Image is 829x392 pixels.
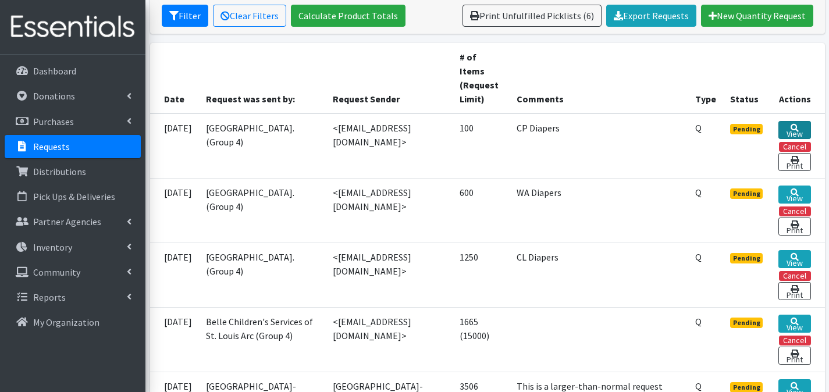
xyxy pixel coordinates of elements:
th: Type [688,43,723,113]
td: <[EMAIL_ADDRESS][DOMAIN_NAME]> [326,178,453,243]
td: [DATE] [150,178,199,243]
a: Print [778,347,810,365]
td: 1665 (15000) [453,307,510,372]
abbr: Quantity [695,380,702,392]
a: Print [778,282,810,300]
p: Community [33,266,80,278]
td: [DATE] [150,307,199,372]
a: My Organization [5,311,141,334]
a: Inventory [5,236,141,259]
td: [DATE] [150,113,199,179]
th: Comments [510,43,688,113]
a: Export Requests [606,5,696,27]
a: Print [778,218,810,236]
td: Belle Children's Services of St. Louis Arc (Group 4) [199,307,326,372]
a: Donations [5,84,141,108]
span: Pending [730,124,763,134]
abbr: Quantity [695,187,702,198]
td: <[EMAIL_ADDRESS][DOMAIN_NAME]> [326,243,453,307]
button: Cancel [779,142,811,152]
a: Pick Ups & Deliveries [5,185,141,208]
p: Dashboard [33,65,76,77]
button: Cancel [779,336,811,345]
td: <[EMAIL_ADDRESS][DOMAIN_NAME]> [326,307,453,372]
button: Cancel [779,271,811,281]
th: Actions [771,43,824,113]
a: Distributions [5,160,141,183]
a: Calculate Product Totals [291,5,405,27]
a: View [778,315,810,333]
p: Purchases [33,116,74,127]
td: CP Diapers [510,113,688,179]
span: Pending [730,188,763,199]
p: Distributions [33,166,86,177]
span: Pending [730,318,763,328]
a: View [778,250,810,268]
p: Partner Agencies [33,216,101,227]
button: Filter [162,5,208,27]
abbr: Quantity [695,251,702,263]
td: 600 [453,178,510,243]
a: Partner Agencies [5,210,141,233]
a: New Quantity Request [701,5,813,27]
a: Purchases [5,110,141,133]
a: Reports [5,286,141,309]
abbr: Quantity [695,122,702,134]
td: [DATE] [150,243,199,307]
td: WA Diapers [510,178,688,243]
th: Date [150,43,199,113]
th: # of Items (Request Limit) [453,43,510,113]
p: Pick Ups & Deliveries [33,191,115,202]
a: Clear Filters [213,5,286,27]
th: Status [723,43,772,113]
td: [GEOGRAPHIC_DATA]. (Group 4) [199,243,326,307]
td: 100 [453,113,510,179]
span: Pending [730,253,763,263]
img: HumanEssentials [5,8,141,47]
td: [GEOGRAPHIC_DATA]. (Group 4) [199,178,326,243]
a: Print Unfulfilled Picklists (6) [462,5,602,27]
td: [GEOGRAPHIC_DATA]. (Group 4) [199,113,326,179]
button: Cancel [779,206,811,216]
td: 1250 [453,243,510,307]
p: Donations [33,90,75,102]
a: View [778,186,810,204]
p: Requests [33,141,70,152]
a: Dashboard [5,59,141,83]
th: Request Sender [326,43,453,113]
a: Print [778,153,810,171]
td: <[EMAIL_ADDRESS][DOMAIN_NAME]> [326,113,453,179]
td: CL Diapers [510,243,688,307]
a: View [778,121,810,139]
p: My Organization [33,316,99,328]
th: Request was sent by: [199,43,326,113]
abbr: Quantity [695,316,702,327]
p: Reports [33,291,66,303]
a: Requests [5,135,141,158]
a: Community [5,261,141,284]
p: Inventory [33,241,72,253]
